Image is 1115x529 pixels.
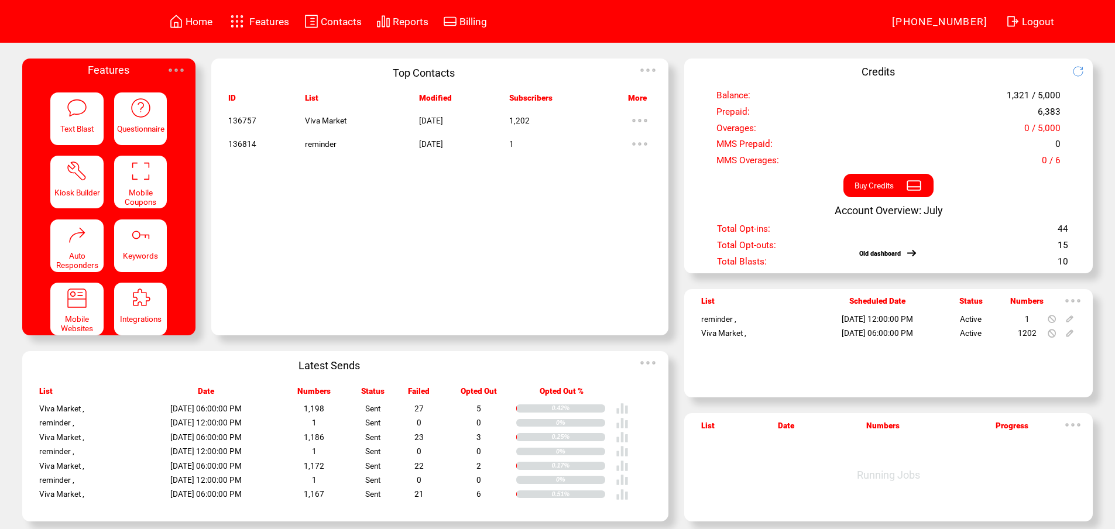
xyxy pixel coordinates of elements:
[701,328,746,338] span: Viva Market ,
[540,386,584,402] span: Opted Out %
[1010,296,1044,312] span: Numbers
[303,12,363,30] a: Contacts
[476,461,481,470] span: 2
[892,16,988,28] span: [PHONE_NUMBER]
[701,421,715,437] span: List
[701,296,715,312] span: List
[1006,14,1020,29] img: exit.svg
[170,475,242,485] span: [DATE] 12:00:00 PM
[1065,329,1074,338] img: edit.svg
[170,446,242,456] span: [DATE] 12:00:00 PM
[39,475,74,485] span: reminder ,
[60,124,94,133] span: Text Blast
[130,97,152,119] img: questionnaire.svg
[123,251,158,260] span: Keywords
[556,448,605,456] div: 0%
[170,404,242,413] span: [DATE] 06:00:00 PM
[716,155,779,172] span: MMS Overages:
[114,156,167,208] a: Mobile Coupons
[39,386,53,402] span: List
[628,132,651,156] img: ellypsis.svg
[628,109,651,132] img: ellypsis.svg
[960,328,982,338] span: Active
[117,124,164,133] span: Questionnaire
[312,418,317,427] span: 1
[50,92,103,145] a: Text Blast
[717,256,767,273] span: Total Blasts:
[509,139,514,149] span: 1
[114,219,167,272] a: Keywords
[225,10,291,33] a: Features
[1048,315,1056,324] img: notallowed.svg
[365,418,380,427] span: Sent
[459,16,487,28] span: Billing
[778,421,794,437] span: Date
[616,402,629,415] img: poll%20-%20white.svg
[419,93,452,109] span: Modified
[1065,315,1074,324] img: edit.svg
[906,177,922,194] img: creidtcard.svg
[509,116,530,125] span: 1,202
[170,432,242,442] span: [DATE] 06:00:00 PM
[66,160,88,182] img: tool%201.svg
[365,461,380,470] span: Sent
[552,462,605,470] div: 0.17%
[365,475,380,485] span: Sent
[114,283,167,335] a: Integrations
[304,461,324,470] span: 1,172
[960,314,982,324] span: Active
[66,97,88,119] img: text-blast.svg
[461,386,497,402] span: Opted Out
[56,251,98,270] span: Auto Responders
[628,93,647,109] span: More
[1007,90,1061,107] span: 1,321 / 5,000
[228,93,236,109] span: ID
[50,283,103,335] a: Mobile Websites
[616,488,629,501] img: poll%20-%20white.svg
[1038,107,1061,123] span: 6,383
[297,386,331,402] span: Numbers
[365,432,380,442] span: Sent
[1058,256,1068,273] span: 10
[716,139,773,156] span: MMS Prepaid:
[186,16,212,28] span: Home
[375,12,430,30] a: Reports
[321,16,362,28] span: Contacts
[39,489,84,499] span: Viva Market ,
[419,139,443,149] span: [DATE]
[170,489,242,499] span: [DATE] 06:00:00 PM
[365,404,380,413] span: Sent
[393,67,455,79] span: Top Contacts
[304,404,324,413] span: 1,198
[1042,155,1061,172] span: 0 / 6
[996,421,1028,437] span: Progress
[169,14,183,29] img: home.svg
[417,475,421,485] span: 0
[1072,66,1095,77] img: refresh.png
[66,224,88,246] img: auto-responders.svg
[636,59,660,82] img: ellypsis.svg
[419,116,443,125] span: [DATE]
[170,461,242,470] span: [DATE] 06:00:00 PM
[39,404,84,413] span: Viva Market ,
[701,314,736,324] span: reminder ,
[408,386,430,402] span: Failed
[66,287,88,309] img: mobile-websites.svg
[1022,16,1054,28] span: Logout
[476,432,481,442] span: 3
[1061,289,1085,312] img: ellypsis.svg
[866,421,900,437] span: Numbers
[198,386,214,402] span: Date
[849,296,905,312] span: Scheduled Date
[842,314,913,324] span: [DATE] 12:00:00 PM
[39,432,84,442] span: Viva Market ,
[636,351,660,375] img: ellypsis.svg
[855,181,894,190] span: Buy Credits
[716,107,750,123] span: Prepaid:
[249,16,289,28] span: Features
[304,489,324,499] span: 1,167
[393,16,428,28] span: Reports
[716,174,1061,198] a: Buy Credits
[227,12,248,31] img: features.svg
[312,446,317,456] span: 1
